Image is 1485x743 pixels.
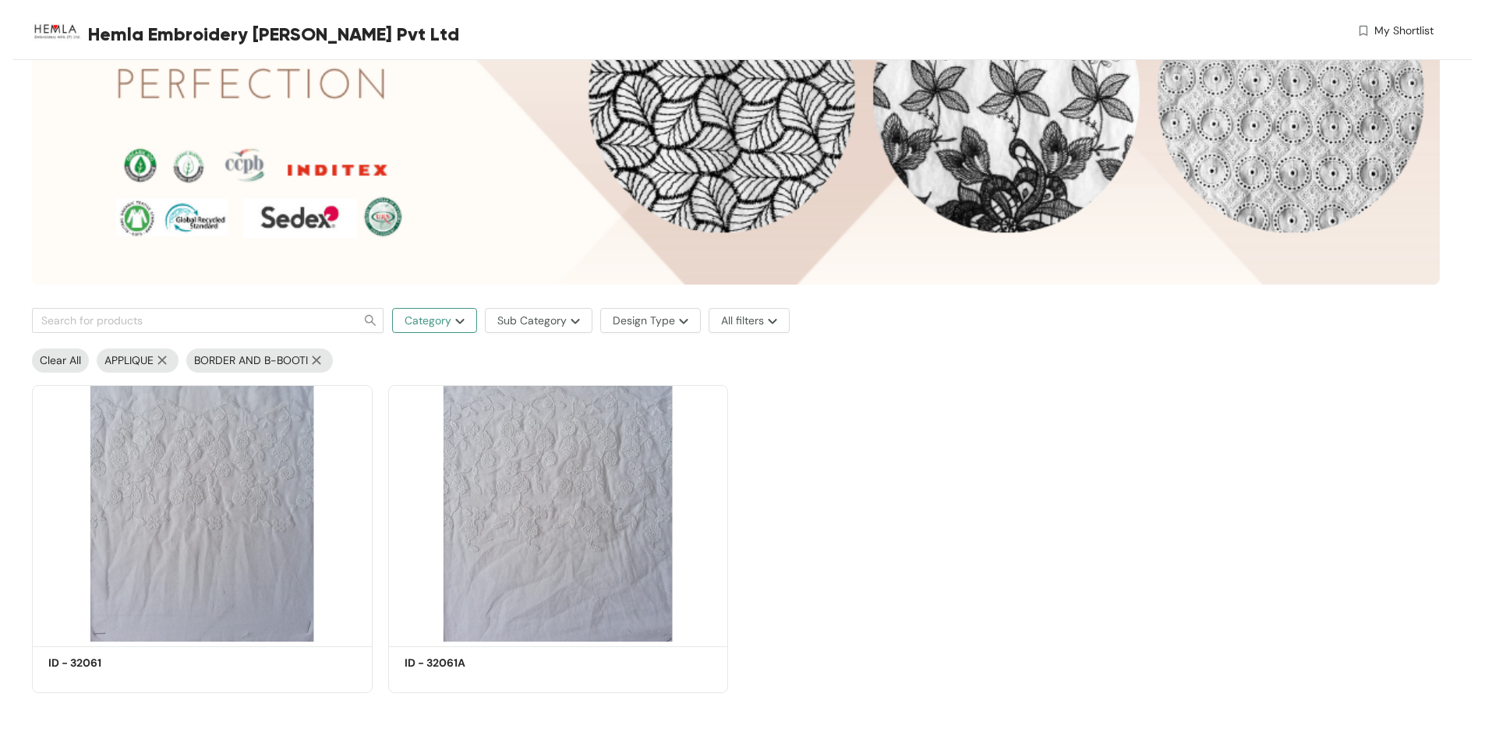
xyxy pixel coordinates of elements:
[721,312,764,329] span: All filters
[40,352,81,369] span: Clear All
[154,356,171,365] img: more-options
[104,352,154,369] span: APPLIQUE
[308,356,325,365] img: more-options
[388,385,729,642] img: 3a7aa896-553e-4f7e-a7a3-e68ccda28c6d
[451,318,465,324] img: more-options
[32,6,83,57] img: Buyer Portal
[32,385,373,642] img: 6c2fd550-82ac-4748-9ee9-e6dbc9b47607
[485,308,592,333] button: Sub Categorymore-options
[392,308,477,333] button: Categorymore-options
[567,318,580,324] img: more-options
[359,314,383,327] span: search
[709,308,790,333] button: All filtersmore-options
[48,655,181,671] h5: ID - 32061
[497,312,567,329] span: Sub Category
[359,308,384,333] button: search
[41,312,338,329] input: Search for products
[194,352,308,369] span: BORDER AND B-BOOTI
[405,655,537,671] h5: ID - 32061A
[764,318,777,324] img: more-options
[405,312,451,329] span: Category
[600,308,701,333] button: Design Typemore-options
[1374,23,1434,39] span: My Shortlist
[613,312,675,329] span: Design Type
[1356,23,1370,39] img: wishlist
[88,20,459,48] span: Hemla Embroidery [PERSON_NAME] Pvt Ltd
[675,318,688,324] img: more-options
